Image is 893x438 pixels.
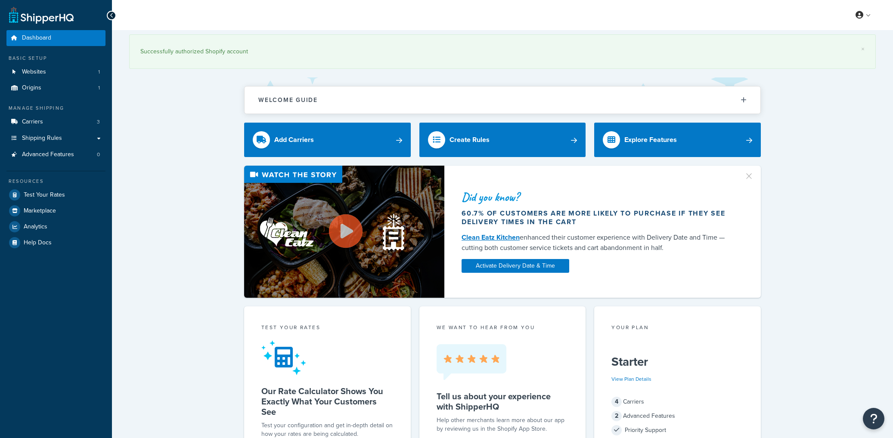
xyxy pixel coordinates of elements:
span: Marketplace [24,207,56,215]
div: Resources [6,178,105,185]
span: Advanced Features [22,151,74,158]
div: Your Plan [611,324,744,333]
span: 1 [98,84,100,92]
a: × [861,46,865,52]
a: Websites1 [6,64,105,80]
span: 2 [611,411,622,421]
h5: Tell us about your experience with ShipperHQ [437,391,569,412]
div: Test your rates [261,324,394,333]
span: Shipping Rules [22,135,62,142]
div: Carriers [611,396,744,408]
a: Add Carriers [244,123,411,157]
h5: Starter [611,355,744,369]
div: Advanced Features [611,410,744,422]
li: Websites [6,64,105,80]
span: Test Your Rates [24,191,65,199]
div: Explore Features [624,134,677,146]
div: Create Rules [450,134,490,146]
a: View Plan Details [611,375,651,383]
div: 60.7% of customers are more likely to purchase if they see delivery times in the cart [462,209,734,226]
span: Origins [22,84,41,92]
a: Advanced Features0 [6,147,105,163]
a: Dashboard [6,30,105,46]
button: Welcome Guide [245,86,760,114]
a: Clean Eatz Kitchen [462,232,520,242]
div: Did you know? [462,191,734,203]
li: Advanced Features [6,147,105,163]
span: 0 [97,151,100,158]
a: Explore Features [594,123,761,157]
span: Help Docs [24,239,52,247]
a: Analytics [6,219,105,234]
div: Successfully authorized Shopify account [140,46,865,58]
a: Create Rules [419,123,586,157]
div: Manage Shipping [6,105,105,112]
li: Carriers [6,114,105,130]
button: Open Resource Center [863,408,884,429]
h2: Welcome Guide [258,97,318,103]
div: Add Carriers [274,134,314,146]
p: Help other merchants learn more about our app by reviewing us in the Shopify App Store. [437,416,569,433]
a: Marketplace [6,203,105,219]
a: Test Your Rates [6,187,105,203]
p: we want to hear from you [437,324,569,331]
a: Help Docs [6,235,105,250]
span: Websites [22,68,46,76]
span: Analytics [24,223,47,231]
span: 1 [98,68,100,76]
a: Shipping Rules [6,130,105,146]
a: Carriers3 [6,114,105,130]
a: Origins1 [6,80,105,96]
a: Activate Delivery Date & Time [462,259,569,273]
span: 4 [611,397,622,407]
div: Basic Setup [6,55,105,62]
h5: Our Rate Calculator Shows You Exactly What Your Customers See [261,386,394,417]
span: Dashboard [22,34,51,42]
div: Priority Support [611,424,744,436]
div: enhanced their customer experience with Delivery Date and Time — cutting both customer service ti... [462,232,734,253]
li: Origins [6,80,105,96]
img: Video thumbnail [244,166,444,298]
span: 3 [97,118,100,126]
span: Carriers [22,118,43,126]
